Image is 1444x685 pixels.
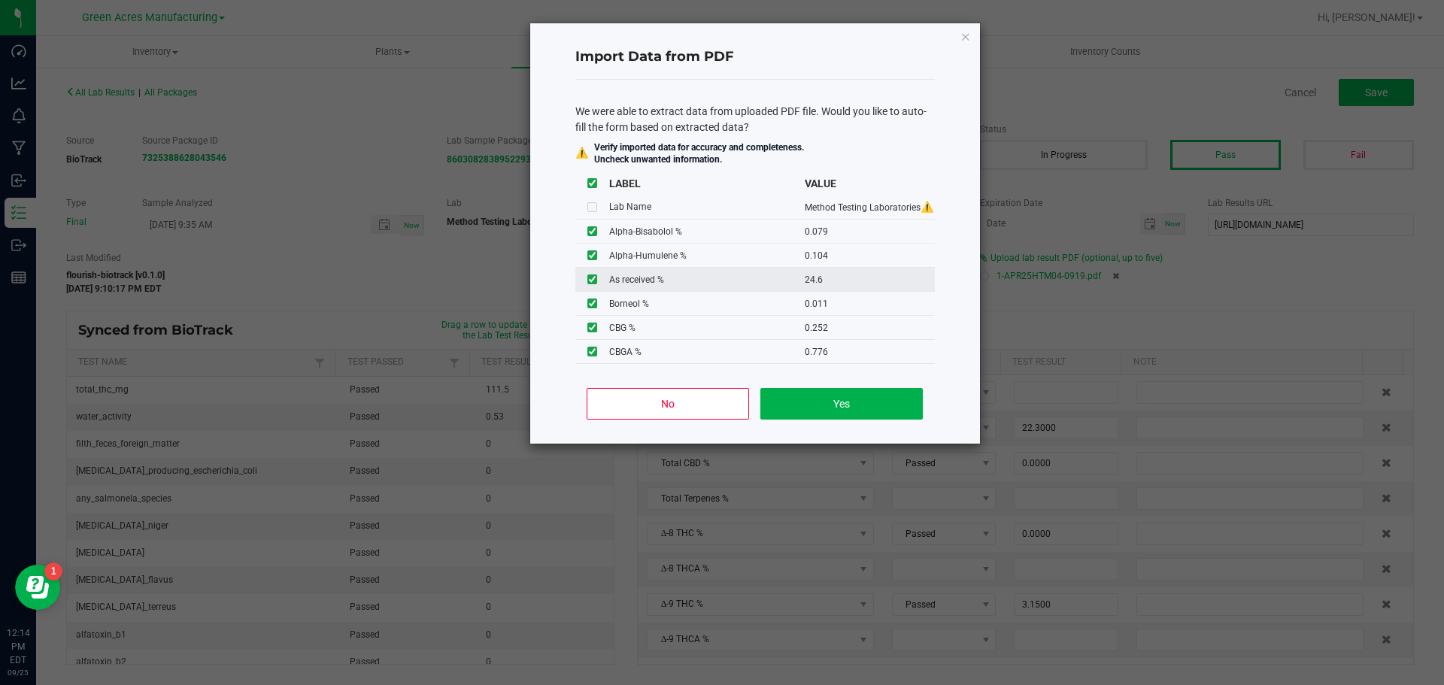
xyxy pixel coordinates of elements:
[805,316,935,340] td: 0.252
[921,201,933,213] span: Unknown Lab
[587,250,597,260] input: undefined
[575,47,935,67] h4: Import Data from PDF
[587,226,597,236] input: undefined
[587,388,748,420] button: No
[575,104,935,135] div: We were able to extract data from uploaded PDF file. Would you like to auto-fill the form based o...
[44,562,62,580] iframe: Resource center unread badge
[575,145,588,161] div: ⚠️
[609,171,805,195] th: LABEL
[805,220,935,244] td: 0.079
[609,299,649,309] span: Borneol %
[587,323,597,332] input: undefined
[805,340,935,364] td: 0.776
[587,347,597,356] input: undefined
[594,141,804,165] p: Verify imported data for accuracy and completeness. Uncheck unwanted information.
[609,323,636,333] span: CBG %
[609,347,642,357] span: CBGA %
[609,195,805,220] td: Lab Name
[609,226,682,237] span: Alpha-Bisabolol %
[805,268,935,292] td: 24.6
[609,274,664,285] span: As received %
[587,274,597,284] input: undefined
[587,299,597,308] input: undefined
[609,250,687,261] span: Alpha-Humulene %
[960,27,971,45] button: Close
[805,195,935,220] td: Method Testing Laboratories
[760,388,922,420] button: Yes
[805,171,935,195] th: VALUE
[15,565,60,610] iframe: Resource center
[587,202,597,212] input: Unknown lab
[805,292,935,316] td: 0.011
[805,244,935,268] td: 0.104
